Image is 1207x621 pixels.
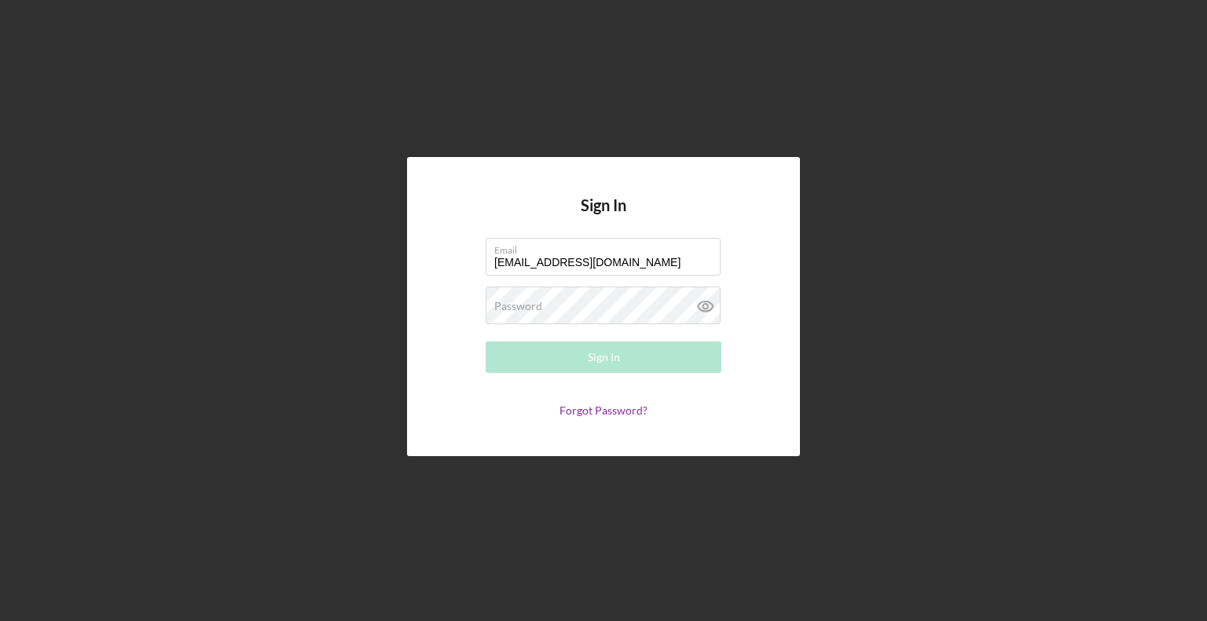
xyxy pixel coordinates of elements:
[494,300,542,312] label: Password
[494,239,721,256] label: Email
[486,342,721,373] button: Sign In
[581,196,626,238] h4: Sign In
[588,342,620,373] div: Sign In
[559,404,648,417] a: Forgot Password?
